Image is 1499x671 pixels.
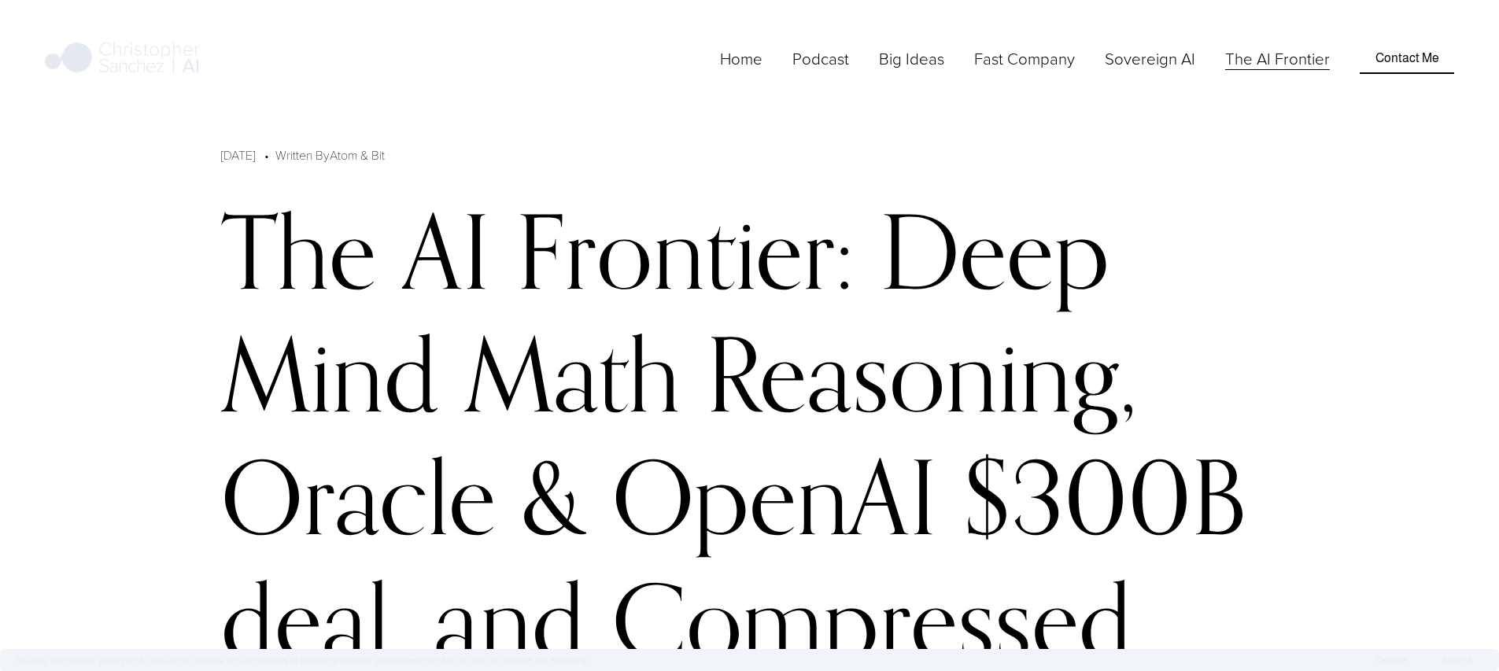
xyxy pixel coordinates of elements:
a: Home [720,46,762,72]
img: Christopher Sanchez | AI [45,39,200,79]
span: Accept [1442,653,1471,666]
a: Contact Me [1360,43,1453,73]
div: OpenAI [612,435,937,558]
div: Frontier: [516,190,854,312]
div: $300B [963,435,1246,558]
div: & [522,435,586,558]
div: Math [464,312,680,435]
span: Big Ideas [879,47,944,70]
div: Reasoning, [706,312,1137,435]
span: [DATE] [221,146,255,163]
a: Sovereign AI [1105,46,1195,72]
a: Atom & Bit [330,146,385,163]
span: Fast Company [974,47,1075,70]
span: Decline [1376,653,1408,666]
div: Oracle [221,435,496,558]
div: Written By [275,146,385,164]
a: The AI Frontier [1225,46,1330,72]
a: Podcast [792,46,849,72]
div: The [221,190,376,312]
a: folder dropdown [879,46,944,72]
a: folder dropdown [974,46,1075,72]
div: Mind [221,312,438,435]
div: Deep [880,190,1109,312]
div: AI [402,190,490,312]
p: By using this website, you agree to our use of cookies. We use cookies to provide you with a grea... [16,654,588,666]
